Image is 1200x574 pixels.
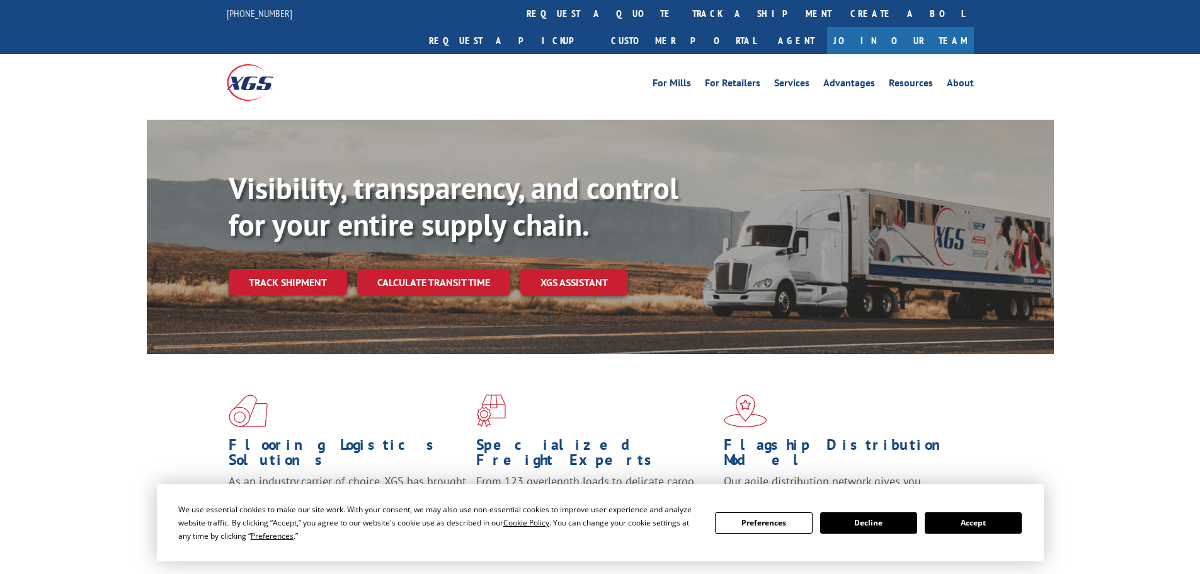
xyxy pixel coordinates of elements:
[774,78,809,92] a: Services
[251,531,294,541] span: Preferences
[229,168,678,244] b: Visibility, transparency, and control for your entire supply chain.
[476,437,714,474] h1: Specialized Freight Experts
[715,512,812,534] button: Preferences
[705,78,760,92] a: For Retailers
[724,437,962,474] h1: Flagship Distribution Model
[602,27,765,54] a: Customer Portal
[724,394,767,427] img: xgs-icon-flagship-distribution-model-red
[157,484,1044,561] div: Cookie Consent Prompt
[820,512,917,534] button: Decline
[229,394,268,427] img: xgs-icon-total-supply-chain-intelligence-red
[823,78,875,92] a: Advantages
[503,517,549,528] span: Cookie Policy
[476,394,506,427] img: xgs-icon-focused-on-flooring-red
[357,269,510,296] a: Calculate transit time
[520,269,628,296] a: XGS ASSISTANT
[889,78,933,92] a: Resources
[229,474,466,519] span: As an industry carrier of choice, XGS has brought innovation and dedication to flooring logistics...
[476,474,714,530] p: From 123 overlength loads to delicate cargo, our experienced staff knows the best way to move you...
[724,474,956,503] span: Our agile distribution network gives you nationwide inventory management on demand.
[947,78,974,92] a: About
[229,269,347,296] a: Track shipment
[653,78,691,92] a: For Mills
[765,27,827,54] a: Agent
[227,7,292,20] a: [PHONE_NUMBER]
[827,27,974,54] a: Join Our Team
[178,503,700,542] div: We use essential cookies to make our site work. With your consent, we may also use non-essential ...
[229,437,467,474] h1: Flooring Logistics Solutions
[420,27,602,54] a: Request a pickup
[925,512,1022,534] button: Accept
